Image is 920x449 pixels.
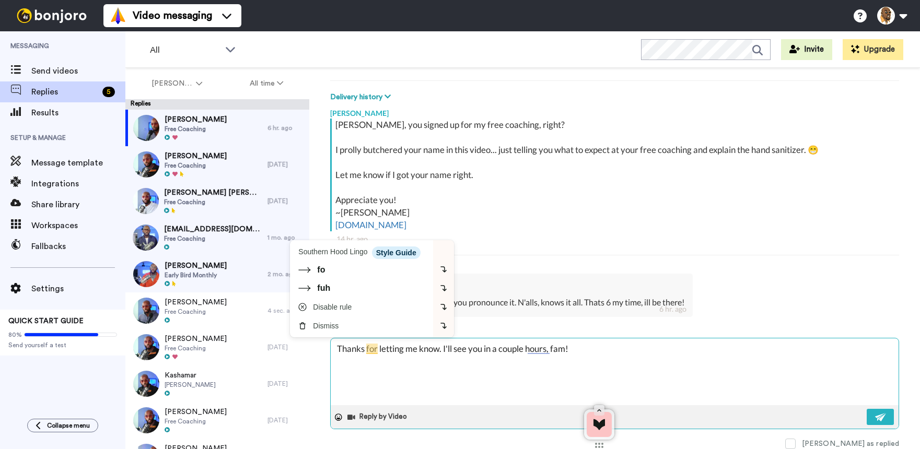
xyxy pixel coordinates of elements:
[31,107,125,119] span: Results
[335,119,896,231] div: [PERSON_NAME], you signed up for my free coaching, right? I prolly butchered your name in this vi...
[8,330,22,339] span: 80%
[165,334,227,344] span: [PERSON_NAME]
[27,419,98,432] button: Collapse menu
[267,306,304,315] div: 4 sec. ago
[290,300,433,314] div: Disable rule
[125,219,309,256] a: [EMAIL_ADDRESS][DOMAIN_NAME]Free Coaching1 mo. ago
[133,188,159,214] img: 3c7731fe-347c-4a32-a53d-d4aac9e5c19d-thumb.jpg
[336,234,893,244] div: 14 hr. ago
[331,338,899,405] textarea: Thanks for letting me know. I'll see you in a couple hours, fam!
[267,124,304,132] div: 6 hr. ago
[125,402,309,439] a: [PERSON_NAME]Free Coaching[DATE]
[133,334,159,360] img: 651f0309-82cd-4c70-a8ac-01ed7f7fc15c-thumb.jpg
[659,304,686,314] div: 6 hr. ago
[133,371,159,397] img: a3e3e93a-8506-4aea-b629-5f9cc938259a-thumb.jpg
[267,343,304,351] div: [DATE]
[165,297,227,308] span: [PERSON_NAME]
[31,282,125,295] span: Settings
[165,125,227,133] span: Free Coaching
[133,298,159,324] img: af8fb473-f977-4a5b-b835-7dd8c65fdbb3-thumb.jpg
[164,187,262,198] span: [PERSON_NAME] [PERSON_NAME]
[339,297,684,309] div: Lmao got damn, yeah thats how you pronounce it. N'alls, knows it all. Thats 6 my time, ill be there!
[127,74,226,93] button: [PERSON_NAME]
[31,178,125,190] span: Integrations
[164,224,262,234] span: [EMAIL_ADDRESS][DOMAIN_NAME]
[317,283,330,293] div: fuh
[267,197,304,205] div: [DATE]
[125,110,309,146] a: [PERSON_NAME]Free Coaching6 hr. ago
[267,380,304,388] div: [DATE]
[267,416,304,424] div: [DATE]
[31,240,125,253] span: Fallbacks
[8,341,117,349] span: Send yourself a test
[165,381,216,389] span: [PERSON_NAME]
[102,87,115,97] div: 5
[267,270,304,278] div: 2 mo. ago
[843,39,903,60] button: Upgrade
[133,151,159,178] img: 3244422a-7207-454c-ba13-d94a0da3da6c-thumb.jpg
[47,421,90,430] span: Collapse menu
[330,91,394,103] button: Delivery history
[31,219,125,232] span: Workspaces
[165,370,216,381] span: Kashamar
[125,256,309,292] a: [PERSON_NAME]Early Bird Monthly2 mo. ago
[339,282,684,292] div: [PERSON_NAME]
[875,413,887,421] img: send-white.svg
[165,151,227,161] span: [PERSON_NAME]
[31,157,125,169] span: Message template
[152,78,194,89] span: [PERSON_NAME]
[164,234,262,243] span: Free Coaching
[133,261,159,287] img: 04d2256d-6dbd-43e3-bc73-0bd732d60854-thumb.jpg
[133,8,212,23] span: Video messaging
[110,7,126,24] img: vm-color.svg
[165,308,227,316] span: Free Coaching
[165,271,227,279] span: Early Bird Monthly
[165,407,227,417] span: [PERSON_NAME]
[317,265,325,275] div: fo
[8,317,84,325] span: QUICK START GUIDE
[165,261,227,271] span: [PERSON_NAME]
[133,224,159,251] img: 4fea5106-3223-4258-969d-0f588911f3cb-thumb.jpg
[13,8,91,23] img: bj-logo-header-white.svg
[125,146,309,183] a: [PERSON_NAME]Free Coaching[DATE]
[165,161,227,170] span: Free Coaching
[125,292,309,329] a: [PERSON_NAME]Free Coaching4 sec. ago
[31,65,125,77] span: Send videos
[335,219,406,230] a: [DOMAIN_NAME]
[31,198,125,211] span: Share library
[226,74,308,93] button: All time
[165,114,227,125] span: [PERSON_NAME]
[330,103,899,119] div: [PERSON_NAME]
[164,198,262,206] span: Free Coaching
[298,246,420,259] div: Southern Hood Lingo
[133,115,159,141] img: 647bb73d-5a0a-497d-824c-413ed12e1b7f-thumb.jpg
[165,344,227,352] span: Free Coaching
[290,318,433,333] div: Dismiss
[267,233,304,242] div: 1 mo. ago
[346,409,410,425] button: Reply by Video
[125,365,309,402] a: Kashamar[PERSON_NAME][DATE]
[150,44,220,56] span: All
[781,39,832,60] button: Invite
[125,99,309,110] div: Replies
[802,439,899,449] div: [PERSON_NAME] as replied
[267,160,304,169] div: [DATE]
[372,246,421,259] pwa-badge: Style Guide
[133,407,159,433] img: 44fe6daf-c88b-4d1c-a24e-9bf3072ddf35-thumb.jpg
[165,417,227,426] span: Free Coaching
[31,86,98,98] span: Replies
[125,183,309,219] a: [PERSON_NAME] [PERSON_NAME]Free Coaching[DATE]
[125,329,309,365] a: [PERSON_NAME]Free Coaching[DATE]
